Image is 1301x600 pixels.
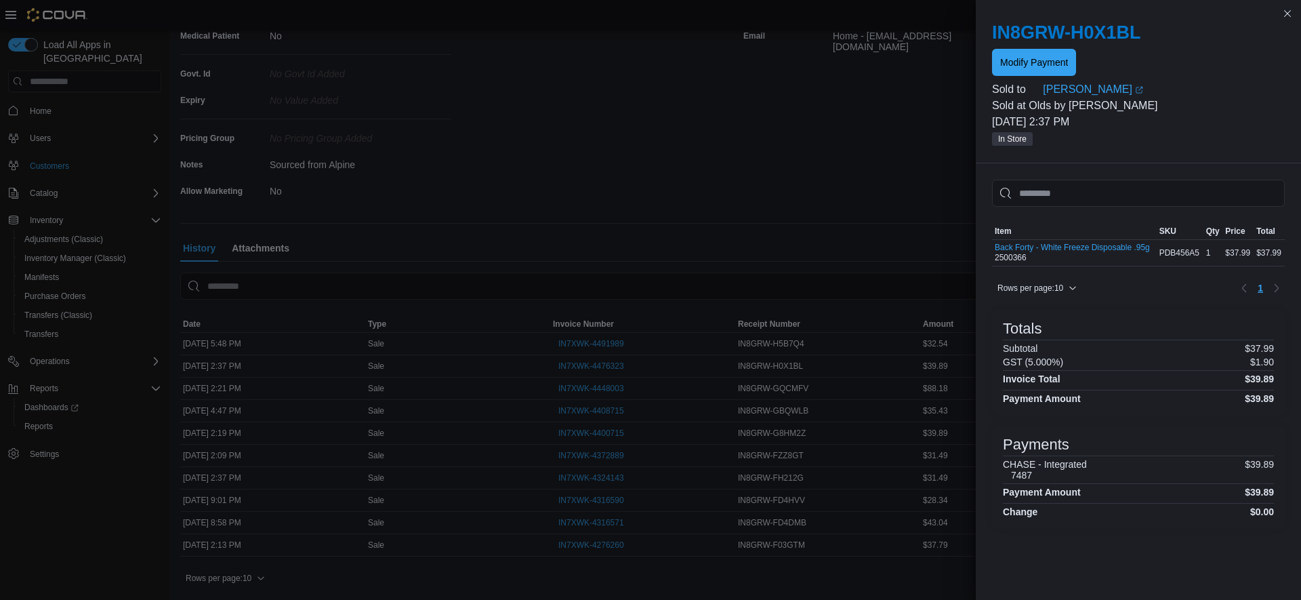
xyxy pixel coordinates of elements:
[1003,343,1037,354] h6: Subtotal
[1003,459,1087,470] h6: CHASE - Integrated
[1003,374,1060,384] h4: Invoice Total
[995,226,1012,237] span: Item
[1003,506,1037,517] h4: Change
[992,98,1285,114] p: Sold at Olds by [PERSON_NAME]
[1250,506,1274,517] h4: $0.00
[1206,226,1220,237] span: Qty
[1245,343,1274,354] p: $37.99
[1043,81,1285,98] a: [PERSON_NAME]External link
[992,180,1285,207] input: This is a search bar. As you type, the results lower in the page will automatically filter.
[1258,281,1263,295] span: 1
[1003,357,1063,367] h6: GST (5.000%)
[1245,459,1274,481] p: $39.89
[995,243,1150,263] div: 2500366
[992,81,1040,98] div: Sold to
[1256,226,1275,237] span: Total
[1011,470,1087,481] h6: 7487
[1203,245,1223,261] div: 1
[1135,86,1143,94] svg: External link
[1003,487,1081,498] h4: Payment Amount
[1222,223,1254,239] button: Price
[995,243,1150,252] button: Back Forty - White Freeze Disposable .95g
[1000,56,1068,69] span: Modify Payment
[997,283,1063,294] span: Rows per page : 10
[992,22,1285,43] h2: IN8GRW-H0X1BL
[992,49,1076,76] button: Modify Payment
[1203,223,1223,239] button: Qty
[1222,245,1254,261] div: $37.99
[1245,374,1274,384] h4: $39.89
[992,223,1157,239] button: Item
[1250,357,1274,367] p: $1.90
[1245,393,1274,404] h4: $39.89
[1254,223,1285,239] button: Total
[1159,247,1199,258] span: PDB456A5
[1225,226,1245,237] span: Price
[1236,280,1252,296] button: Previous page
[1254,245,1285,261] div: $37.99
[1003,321,1041,337] h3: Totals
[1268,280,1285,296] button: Next page
[1279,5,1296,22] button: Close this dialog
[1252,277,1268,299] button: Page 1 of 1
[1159,226,1176,237] span: SKU
[992,114,1285,130] p: [DATE] 2:37 PM
[998,133,1027,145] span: In Store
[992,132,1033,146] span: In Store
[1003,437,1069,453] h3: Payments
[992,280,1082,296] button: Rows per page:10
[1157,223,1203,239] button: SKU
[1252,277,1268,299] ul: Pagination for table: MemoryTable from EuiInMemoryTable
[1003,393,1081,404] h4: Payment Amount
[1245,487,1274,498] h4: $39.89
[1236,277,1285,299] nav: Pagination for table: MemoryTable from EuiInMemoryTable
